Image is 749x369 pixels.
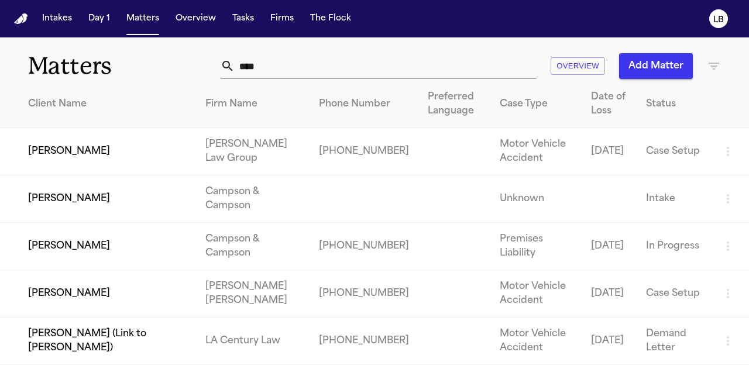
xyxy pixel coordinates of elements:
div: Firm Name [205,97,300,111]
td: Unknown [490,175,582,223]
td: Intake [637,175,712,223]
td: Motor Vehicle Accident [490,270,582,318]
td: [DATE] [582,128,637,175]
button: The Flock [305,8,356,29]
td: Demand Letter [637,318,712,365]
td: Campson & Campson [196,175,310,223]
div: Phone Number [319,97,409,111]
td: [PHONE_NUMBER] [310,318,418,365]
td: In Progress [637,223,712,270]
td: [DATE] [582,318,637,365]
td: Case Setup [637,270,712,318]
button: Overview [171,8,221,29]
a: Home [14,13,28,25]
td: [PHONE_NUMBER] [310,270,418,318]
div: Case Type [500,97,572,111]
td: [DATE] [582,270,637,318]
button: Firms [266,8,298,29]
button: Tasks [228,8,259,29]
div: Preferred Language [428,90,481,118]
td: [PHONE_NUMBER] [310,223,418,270]
td: Campson & Campson [196,223,310,270]
td: [PERSON_NAME] [PERSON_NAME] [196,270,310,318]
button: Matters [122,8,164,29]
button: Intakes [37,8,77,29]
div: Status [646,97,702,111]
img: Finch Logo [14,13,28,25]
td: [PHONE_NUMBER] [310,128,418,175]
td: LA Century Law [196,318,310,365]
div: Client Name [28,97,187,111]
button: Add Matter [619,53,693,79]
button: Overview [551,57,605,75]
td: Case Setup [637,128,712,175]
div: Date of Loss [591,90,627,118]
td: [DATE] [582,223,637,270]
td: Motor Vehicle Accident [490,318,582,365]
td: Motor Vehicle Accident [490,128,582,175]
h1: Matters [28,51,214,81]
td: Premises Liability [490,223,582,270]
button: Day 1 [84,8,115,29]
td: [PERSON_NAME] Law Group [196,128,310,175]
